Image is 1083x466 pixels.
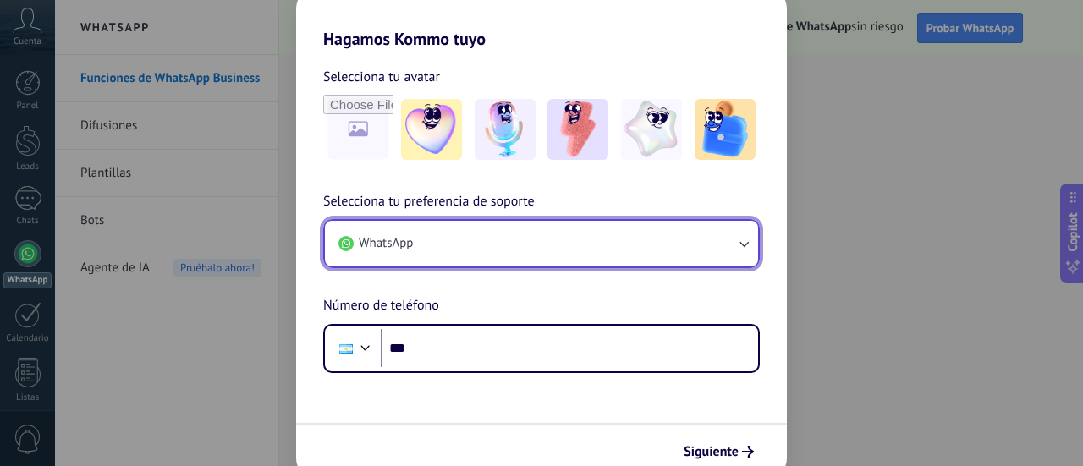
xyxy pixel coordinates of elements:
[401,99,462,160] img: -1.jpeg
[684,446,739,458] span: Siguiente
[547,99,608,160] img: -3.jpeg
[323,295,439,317] span: Número de teléfono
[323,191,535,213] span: Selecciona tu preferencia de soporte
[475,99,536,160] img: -2.jpeg
[621,99,682,160] img: -4.jpeg
[330,331,362,366] div: Argentina: + 54
[325,221,758,266] button: WhatsApp
[323,66,440,88] span: Selecciona tu avatar
[359,235,413,252] span: WhatsApp
[695,99,756,160] img: -5.jpeg
[676,437,761,466] button: Siguiente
